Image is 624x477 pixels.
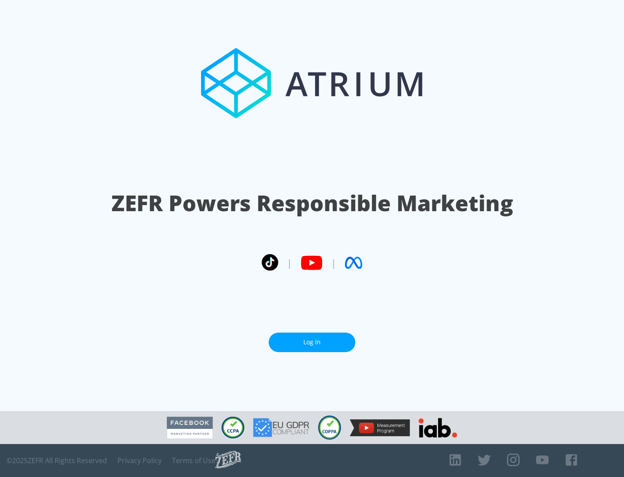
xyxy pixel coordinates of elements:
a: Privacy Policy [117,456,162,465]
img: YouTube Measurement Program [350,419,410,436]
img: GDPR Compliant [253,418,309,437]
h1: ZEFR Powers Responsible Marketing [111,188,513,218]
span: | [287,256,292,269]
a: Log In [269,333,355,352]
span: © 2025 ZEFR All Rights Reserved [6,456,107,465]
img: CCPA Compliant [221,417,244,438]
a: Terms of Use [172,456,215,465]
span: | [331,256,336,269]
img: IAB [419,418,457,438]
img: COPPA Compliant [318,415,341,440]
img: Facebook Marketing Partner [167,417,213,439]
